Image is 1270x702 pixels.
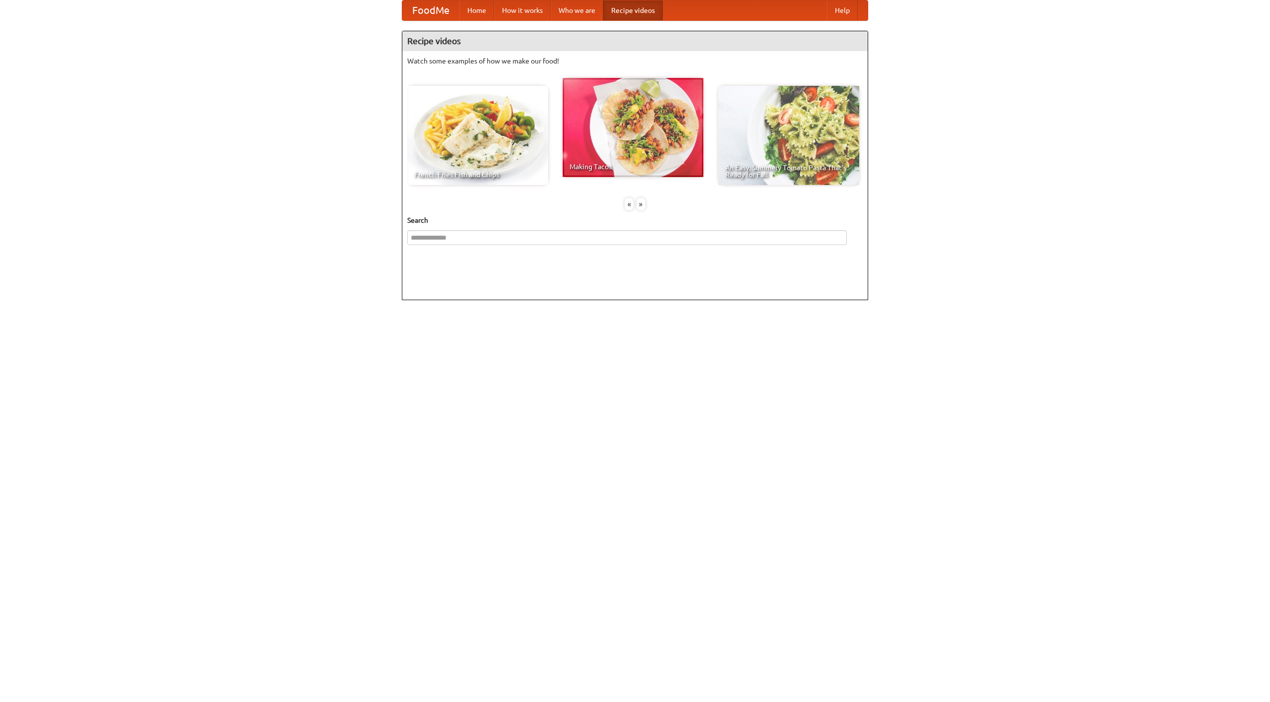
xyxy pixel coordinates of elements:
[603,0,663,20] a: Recipe videos
[407,215,863,225] h5: Search
[725,164,852,178] span: An Easy, Summery Tomato Pasta That's Ready for Fall
[625,198,634,210] div: «
[570,163,697,170] span: Making Tacos
[827,0,858,20] a: Help
[563,78,703,177] a: Making Tacos
[494,0,551,20] a: How it works
[402,31,868,51] h4: Recipe videos
[636,198,645,210] div: »
[551,0,603,20] a: Who we are
[459,0,494,20] a: Home
[407,56,863,66] p: Watch some examples of how we make our food!
[402,0,459,20] a: FoodMe
[718,86,859,185] a: An Easy, Summery Tomato Pasta That's Ready for Fall
[414,171,541,178] span: French Fries Fish and Chips
[407,86,548,185] a: French Fries Fish and Chips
